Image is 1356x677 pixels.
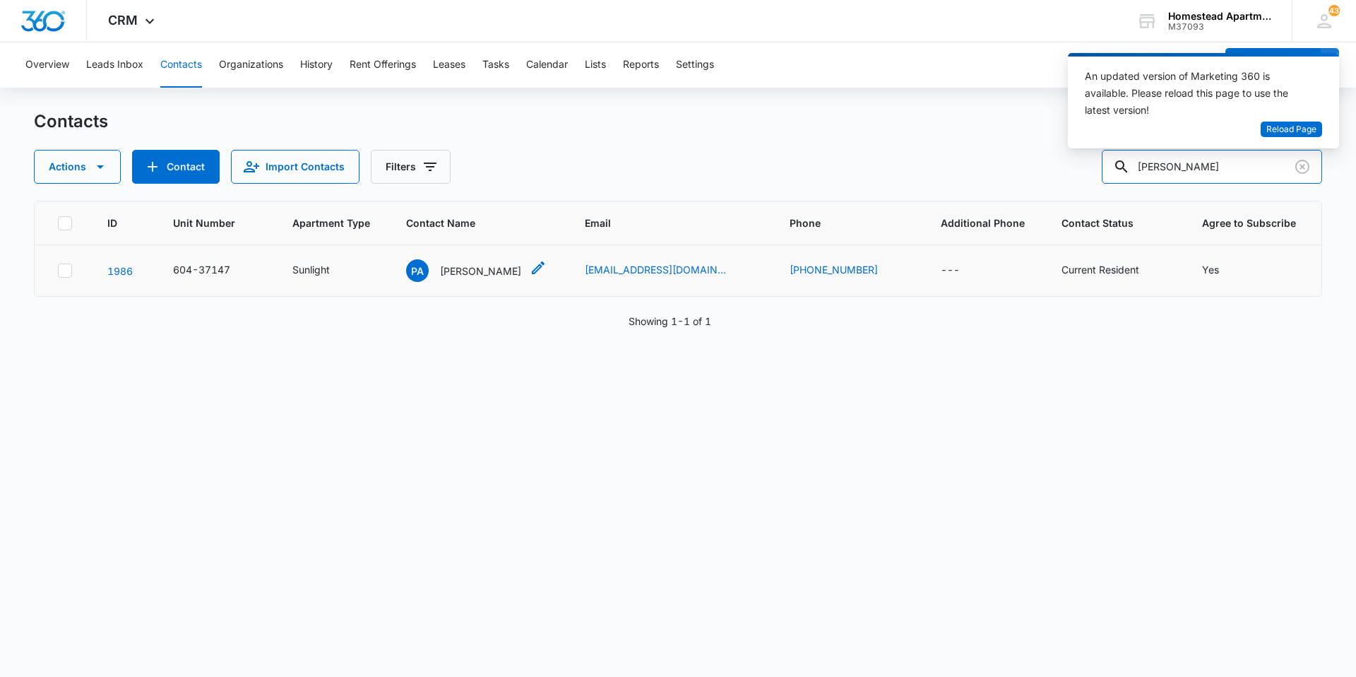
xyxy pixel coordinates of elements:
span: Reload Page [1266,123,1316,136]
p: Showing 1-1 of 1 [629,314,711,329]
a: [EMAIL_ADDRESS][DOMAIN_NAME] [585,262,726,277]
div: account id [1168,22,1271,32]
span: PA [406,259,429,282]
button: Actions [34,150,121,184]
a: Navigate to contact details page for Pedro Acosta [107,265,133,277]
div: Yes [1202,262,1219,277]
span: 43 [1328,5,1340,16]
div: Agree to Subscribe - Yes - Select to Edit Field [1202,262,1244,279]
button: History [300,42,333,88]
span: Email [585,216,736,230]
div: Apartment Type - Sunlight - Select to Edit Field [292,262,355,279]
span: Additional Phone [941,216,1028,230]
div: notifications count [1328,5,1340,16]
span: Phone [790,216,886,230]
button: Overview [25,42,69,88]
button: Filters [371,150,451,184]
div: Phone - (720) 653-6183 - Select to Edit Field [790,262,903,279]
button: Contacts [160,42,202,88]
button: Calendar [526,42,568,88]
button: Settings [676,42,714,88]
span: Apartment Type [292,216,373,230]
button: Reports [623,42,659,88]
span: ID [107,216,119,230]
div: Additional Phone - - Select to Edit Field [941,262,985,279]
div: Sunlight [292,262,330,277]
div: 604-37147 [173,262,230,277]
span: CRM [108,13,138,28]
a: [PHONE_NUMBER] [790,262,878,277]
button: Add Contact [132,150,220,184]
button: Clear [1291,155,1314,178]
span: Agree to Subscribe [1202,216,1299,230]
div: An updated version of Marketing 360 is available. Please reload this page to use the latest version! [1085,68,1305,119]
button: Reload Page [1261,122,1322,138]
div: account name [1168,11,1271,22]
button: Add Contact [1225,48,1321,82]
button: Import Contacts [231,150,359,184]
span: Contact Status [1061,216,1147,230]
span: Contact Name [406,216,530,230]
div: Current Resident [1061,262,1139,277]
div: --- [941,262,960,279]
button: Organizations [219,42,283,88]
div: Contact Name - Pedro Acosta - Select to Edit Field [406,259,547,282]
button: Lists [585,42,606,88]
h1: Contacts [34,111,108,132]
button: Leads Inbox [86,42,143,88]
div: Unit Number - 604-37147 - Select to Edit Field [173,262,256,279]
button: Leases [433,42,465,88]
p: [PERSON_NAME] [440,264,521,278]
div: Contact Status - Current Resident - Select to Edit Field [1061,262,1165,279]
span: Unit Number [173,216,258,230]
button: Rent Offerings [350,42,416,88]
div: Email - Pedrojay018@gmail.com - Select to Edit Field [585,262,751,279]
input: Search Contacts [1102,150,1322,184]
button: Tasks [482,42,509,88]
